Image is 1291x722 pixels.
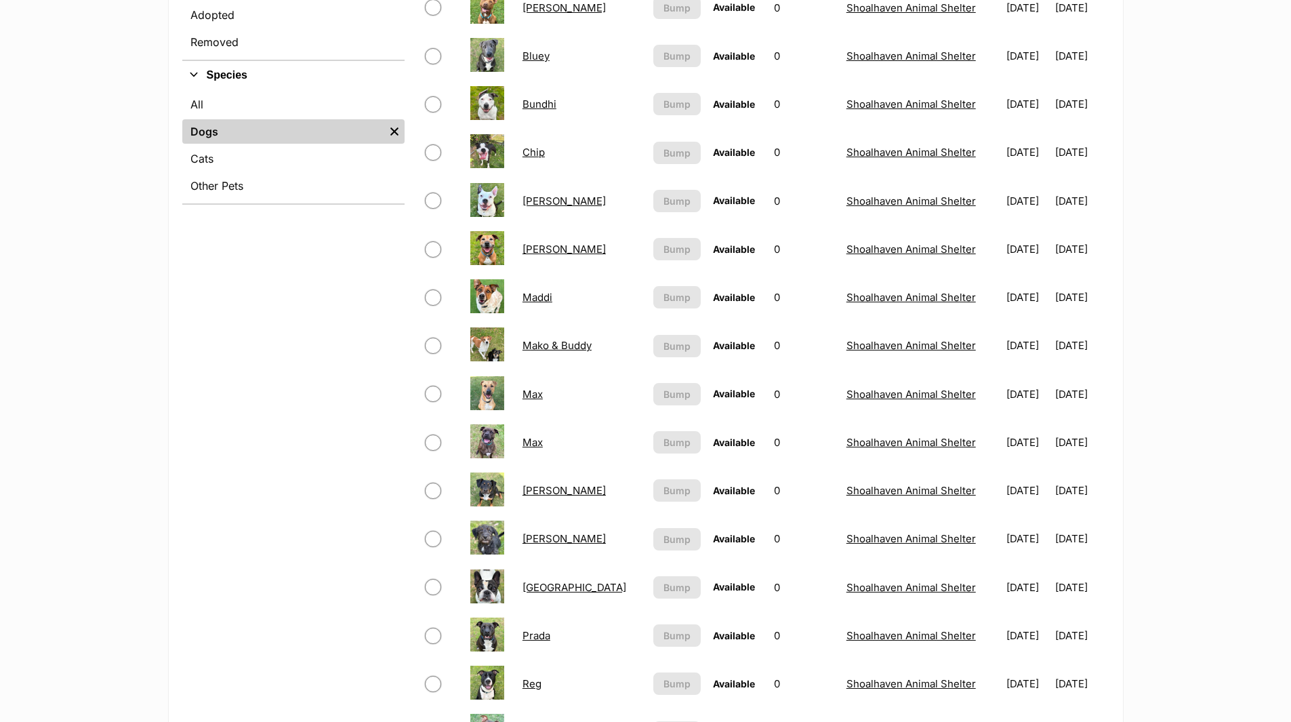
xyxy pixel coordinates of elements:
[713,678,755,689] span: Available
[846,195,976,207] a: Shoalhaven Animal Shelter
[769,322,840,369] td: 0
[769,33,840,79] td: 0
[769,81,840,127] td: 0
[522,581,626,594] a: [GEOGRAPHIC_DATA]
[1055,322,1108,369] td: [DATE]
[522,195,606,207] a: [PERSON_NAME]
[653,93,701,115] button: Bump
[522,339,592,352] a: Mako & Buddy
[653,286,701,308] button: Bump
[1055,515,1108,562] td: [DATE]
[713,388,755,399] span: Available
[1001,274,1054,321] td: [DATE]
[1001,419,1054,466] td: [DATE]
[182,30,405,54] a: Removed
[182,92,405,117] a: All
[713,243,755,255] span: Available
[713,437,755,448] span: Available
[663,97,691,111] span: Bump
[182,89,405,203] div: Species
[846,484,976,497] a: Shoalhaven Animal Shelter
[1001,178,1054,224] td: [DATE]
[1001,660,1054,707] td: [DATE]
[713,98,755,110] span: Available
[522,291,552,304] a: Maddi
[384,119,405,144] a: Remove filter
[846,291,976,304] a: Shoalhaven Animal Shelter
[1055,419,1108,466] td: [DATE]
[653,624,701,647] button: Bump
[182,3,405,27] a: Adopted
[182,66,405,84] button: Species
[522,49,550,62] a: Bluey
[653,383,701,405] button: Bump
[663,435,691,449] span: Bump
[182,174,405,198] a: Other Pets
[653,673,701,695] button: Bump
[653,238,701,260] button: Bump
[846,677,976,690] a: Shoalhaven Animal Shelter
[713,195,755,206] span: Available
[1001,33,1054,79] td: [DATE]
[846,436,976,449] a: Shoalhaven Animal Shelter
[663,483,691,498] span: Bump
[522,484,606,497] a: [PERSON_NAME]
[846,98,976,111] a: Shoalhaven Animal Shelter
[522,436,543,449] a: Max
[663,387,691,401] span: Bump
[1055,564,1108,611] td: [DATE]
[653,190,701,212] button: Bump
[182,119,384,144] a: Dogs
[653,479,701,502] button: Bump
[713,581,755,593] span: Available
[1055,467,1108,514] td: [DATE]
[1001,515,1054,562] td: [DATE]
[769,564,840,611] td: 0
[653,335,701,357] button: Bump
[1055,612,1108,659] td: [DATE]
[713,340,755,351] span: Available
[663,146,691,160] span: Bump
[522,388,543,401] a: Max
[846,49,976,62] a: Shoalhaven Animal Shelter
[1055,371,1108,418] td: [DATE]
[522,532,606,545] a: [PERSON_NAME]
[653,431,701,454] button: Bump
[1001,612,1054,659] td: [DATE]
[1055,226,1108,273] td: [DATE]
[522,243,606,256] a: [PERSON_NAME]
[1001,371,1054,418] td: [DATE]
[846,1,976,14] a: Shoalhaven Animal Shelter
[1001,467,1054,514] td: [DATE]
[522,677,541,690] a: Reg
[1001,129,1054,176] td: [DATE]
[522,146,545,159] a: Chip
[1055,274,1108,321] td: [DATE]
[1055,178,1108,224] td: [DATE]
[769,419,840,466] td: 0
[1001,226,1054,273] td: [DATE]
[663,242,691,256] span: Bump
[663,339,691,353] span: Bump
[653,528,701,550] button: Bump
[769,467,840,514] td: 0
[663,677,691,691] span: Bump
[713,50,755,62] span: Available
[653,142,701,164] button: Bump
[846,581,976,594] a: Shoalhaven Animal Shelter
[846,146,976,159] a: Shoalhaven Animal Shelter
[769,274,840,321] td: 0
[1055,129,1108,176] td: [DATE]
[1055,81,1108,127] td: [DATE]
[663,628,691,643] span: Bump
[846,388,976,401] a: Shoalhaven Animal Shelter
[713,485,755,496] span: Available
[663,290,691,304] span: Bump
[663,1,691,15] span: Bump
[769,612,840,659] td: 0
[713,292,755,303] span: Available
[663,532,691,546] span: Bump
[713,630,755,641] span: Available
[769,660,840,707] td: 0
[653,576,701,599] button: Bump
